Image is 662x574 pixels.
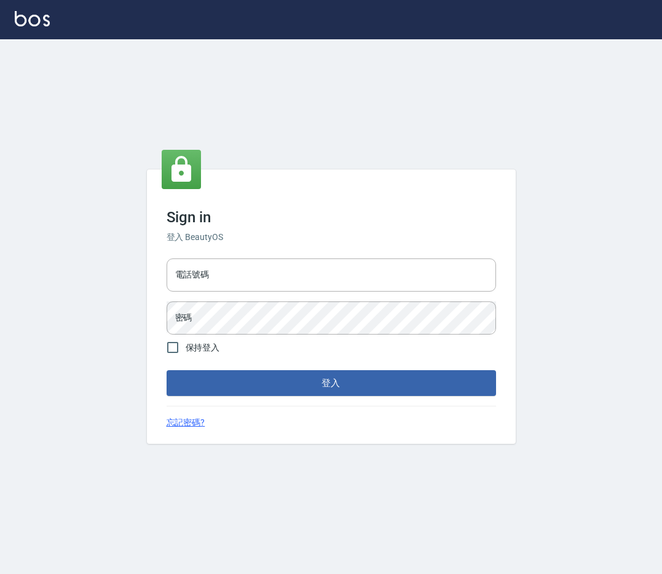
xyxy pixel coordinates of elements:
img: Logo [15,11,50,26]
button: 登入 [167,370,496,396]
span: 保持登入 [186,341,220,354]
h3: Sign in [167,209,496,226]
a: 忘記密碼? [167,416,205,429]
h6: 登入 BeautyOS [167,231,496,244]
